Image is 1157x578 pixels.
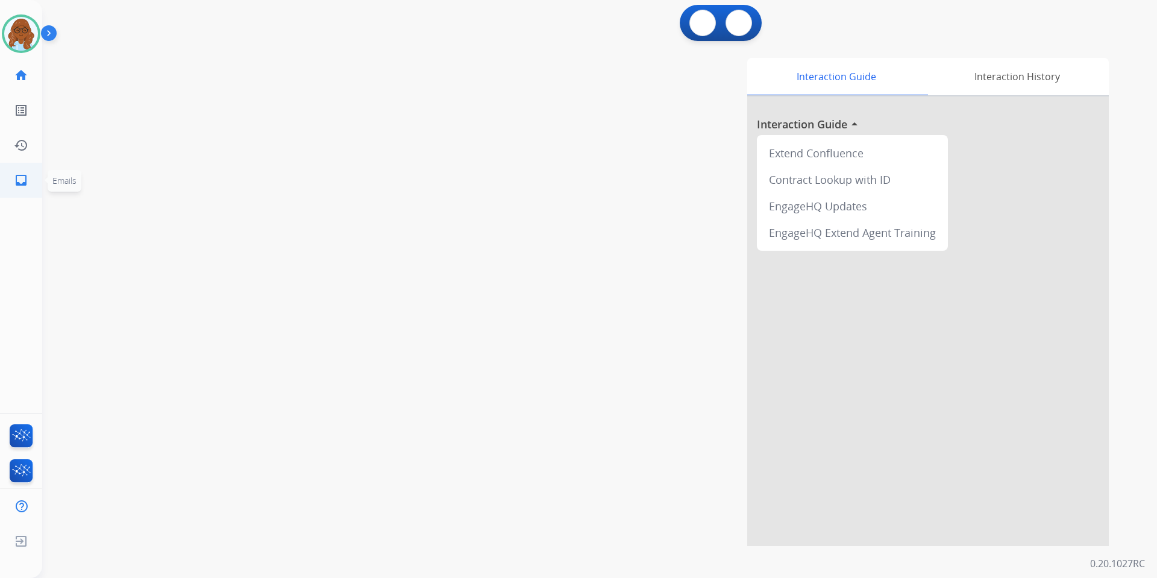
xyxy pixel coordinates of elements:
mat-icon: home [14,68,28,83]
mat-icon: inbox [14,173,28,187]
div: Extend Confluence [762,140,943,166]
mat-icon: list_alt [14,103,28,118]
img: avatar [4,17,38,51]
div: Interaction History [925,58,1109,95]
div: Contract Lookup with ID [762,166,943,193]
div: EngageHQ Updates [762,193,943,219]
div: Interaction Guide [747,58,925,95]
mat-icon: history [14,138,28,152]
p: 0.20.1027RC [1090,556,1145,571]
span: Emails [52,175,77,186]
div: EngageHQ Extend Agent Training [762,219,943,246]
